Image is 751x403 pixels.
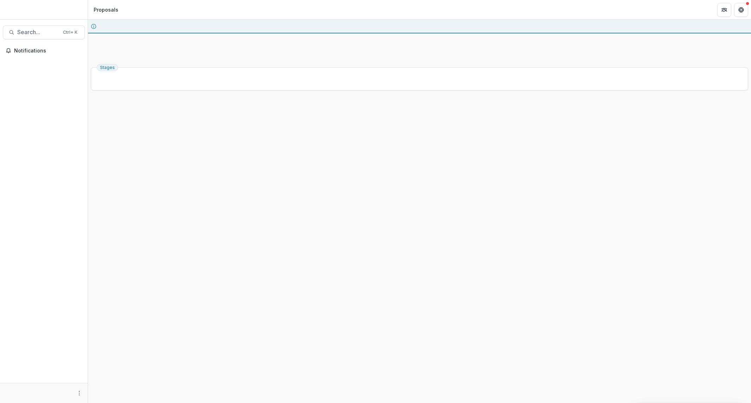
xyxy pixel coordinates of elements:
[94,6,118,13] div: Proposals
[62,29,79,36] div: Ctrl + K
[17,29,59,36] span: Search...
[734,3,748,17] button: Get Help
[3,25,85,39] button: Search...
[717,3,731,17] button: Partners
[75,389,83,397] button: More
[3,45,85,56] button: Notifications
[100,65,115,70] span: Stages
[14,48,82,54] span: Notifications
[91,5,121,15] nav: breadcrumb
